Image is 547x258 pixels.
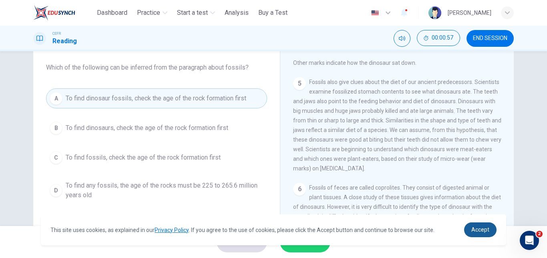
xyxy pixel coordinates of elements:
[221,6,252,20] button: Analysis
[536,231,543,237] span: 2
[50,151,62,164] div: C
[155,227,189,233] a: Privacy Policy
[46,118,267,138] button: BTo find dinosaurs, check the age of the rock formation first
[471,226,489,233] span: Accept
[467,30,514,47] button: END SESSION
[428,6,441,19] img: Profile picture
[370,10,380,16] img: en
[66,181,263,200] span: To find any fossils, the age of the rocks must be 225 to 265.6 million years old
[41,214,506,245] div: cookieconsent
[52,31,61,36] span: CEFR
[432,35,453,41] span: 00:00:57
[177,8,208,18] span: Start a test
[50,227,434,233] span: This site uses cookies, as explained in our . If you agree to the use of cookies, please click th...
[52,36,77,46] h1: Reading
[473,35,507,42] span: END SESSION
[66,94,246,103] span: To find dinosaur fossils, check the age of the rock formation first
[33,5,75,21] img: ELTC logo
[174,6,218,20] button: Start a test
[293,184,501,248] span: Fossils of feces are called coprolites. They consist of digested animal or plant tissues. A close...
[394,30,410,47] div: Mute
[464,222,497,237] a: dismiss cookie message
[293,79,501,172] span: Fossils also give clues about the diet of our ancient predecessors. Scientists examine fossilized...
[50,184,62,197] div: D
[293,77,306,90] div: 5
[293,183,306,196] div: 6
[66,153,221,162] span: To find fossils, check the age of the rock formation first
[417,30,460,46] button: 00:00:57
[46,148,267,168] button: CTo find fossils, check the age of the rock formation first
[258,8,288,18] span: Buy a Test
[134,6,171,20] button: Practice
[417,30,460,47] div: Hide
[33,5,94,21] a: ELTC logo
[520,231,539,250] iframe: Intercom live chat
[46,88,267,108] button: ATo find dinosaur fossils, check the age of the rock formation first
[46,63,267,72] span: Which of the following can be inferred from the paragraph about fossils?
[97,8,127,18] span: Dashboard
[94,6,131,20] button: Dashboard
[225,8,249,18] span: Analysis
[448,8,491,18] div: [PERSON_NAME]
[66,123,228,133] span: To find dinosaurs, check the age of the rock formation first
[50,122,62,134] div: B
[46,177,267,204] button: DTo find any fossils, the age of the rocks must be 225 to 265.6 million years old
[255,6,291,20] button: Buy a Test
[137,8,160,18] span: Practice
[50,92,62,105] div: A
